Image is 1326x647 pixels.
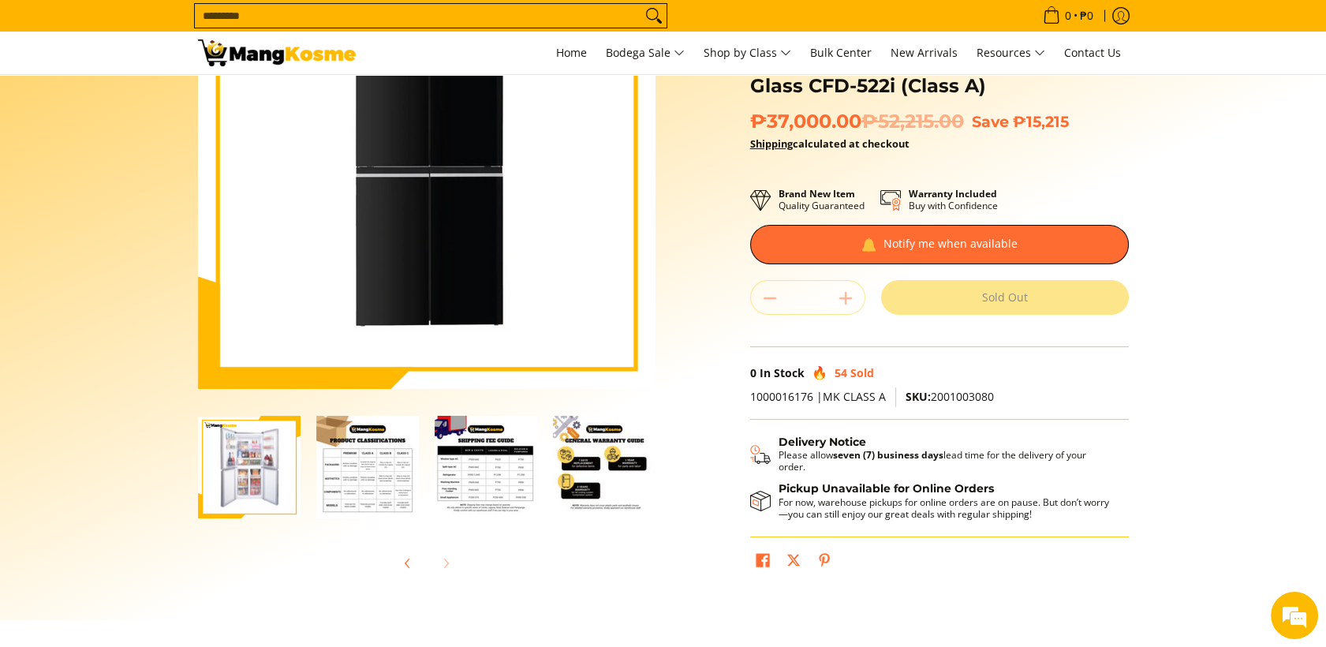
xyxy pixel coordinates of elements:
a: Pin on Pinterest [813,549,835,576]
span: SKU: [906,389,931,404]
span: ₱0 [1078,10,1096,21]
button: Previous [390,546,425,581]
img: Condura 16.5 Cu. Ft. No Frost, Multi-Door Inverter Refrigerator, Black Glass CFD-522i (Class A)-8 [553,416,656,518]
p: Quality Guaranteed [779,188,865,211]
span: Save [972,112,1009,131]
span: • [1038,7,1098,24]
span: Resources [977,43,1045,63]
span: Contact Us [1064,45,1121,60]
span: In Stock [760,365,805,380]
span: 0 [750,365,756,380]
strong: Brand New Item [779,187,855,200]
a: Resources [969,32,1053,74]
span: Sold [850,365,874,380]
span: Shop by Class [704,43,791,63]
span: 0 [1063,10,1074,21]
del: ₱52,215.00 [861,110,964,133]
a: Bodega Sale [598,32,693,74]
img: Condura 16.5 Cu. Ft. No Frost, Multi-Door Inverter Refrigerator, Black Glass CFD-522i (Class A)-5 [198,417,301,518]
a: Post on X [783,549,805,576]
nav: Main Menu [372,32,1129,74]
a: Share on Facebook [752,549,774,576]
strong: Warranty Included [909,187,997,200]
span: Home [556,45,587,60]
img: Condura 16.5 Cu. Ft. No Frost, Multi-Door Inverter Refrigerator, Black | Mang Kosme [198,39,356,66]
img: mang-kosme-shipping-fee-guide-infographic [435,416,537,518]
p: Buy with Confidence [909,188,998,211]
strong: calculated at checkout [750,137,910,151]
span: ₱37,000.00 [750,110,964,133]
button: Shipping & Delivery [750,436,1113,473]
span: ₱15,215 [1013,112,1069,131]
strong: seven (7) business days [833,448,943,462]
img: Condura 16.5 Cu. Ft. No Frost, Multi-Door Inverter Refrigerator, Black Glass CFD-522i (Class A)-6 [316,416,419,518]
a: Home [548,32,595,74]
a: New Arrivals [883,32,966,74]
p: For now, warehouse pickups for online orders are on pause. But don’t worry—you can still enjoy ou... [779,496,1113,520]
a: Shop by Class [696,32,799,74]
span: Bodega Sale [606,43,685,63]
span: Bulk Center [810,45,872,60]
strong: Pickup Unavailable for Online Orders [779,481,994,496]
strong: Delivery Notice [779,435,866,449]
span: 2001003080 [906,389,994,404]
span: 54 [835,365,847,380]
span: 1000016176 |MK CLASS A [750,389,886,404]
a: Shipping [750,137,793,151]
span: New Arrivals [891,45,958,60]
p: Please allow lead time for the delivery of your order. [779,449,1113,473]
a: Bulk Center [802,32,880,74]
a: Contact Us [1056,32,1129,74]
button: Search [641,4,667,28]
